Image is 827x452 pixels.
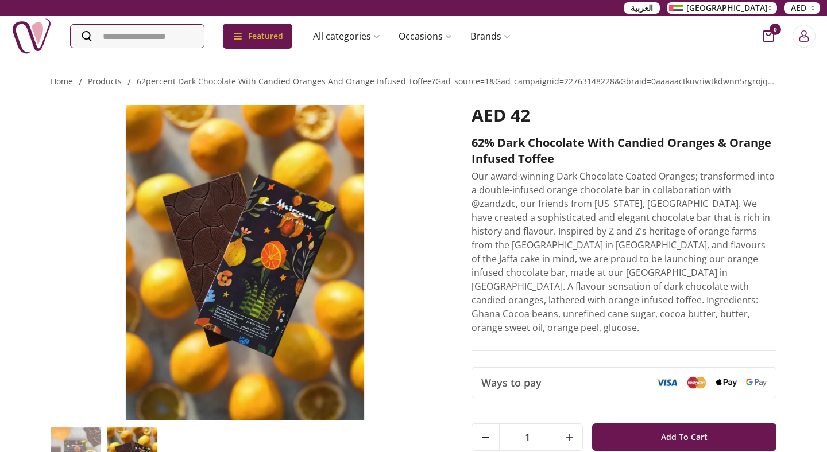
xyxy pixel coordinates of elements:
button: [GEOGRAPHIC_DATA] [667,2,777,14]
img: Visa [656,379,677,387]
span: [GEOGRAPHIC_DATA] [686,2,768,14]
a: All categories [304,25,389,48]
button: AED [784,2,820,14]
span: AED 42 [472,103,530,127]
li: / [127,75,131,89]
img: Nigwa-uae-gifts [11,16,52,56]
span: AED [791,2,806,14]
span: Ways to pay [481,375,542,391]
a: products [88,76,122,87]
li: / [79,75,82,89]
img: Mastercard [686,376,707,388]
a: Brands [461,25,520,48]
p: Our award-winning Dark Chocolate Coated Oranges; transformed into a double-infused orange chocola... [472,169,776,334]
input: Search [71,25,204,48]
button: Login [793,25,816,48]
span: Add To Cart [661,427,708,447]
div: Featured [223,24,292,49]
img: Apple Pay [716,379,737,387]
img: 62% Dark Chocolate With Candied Oranges & Orange Infused Toffee [51,105,439,420]
span: 0 [770,24,781,35]
button: Add To Cart [592,423,776,451]
img: Google Pay [746,379,767,387]
button: cart-button [763,30,774,42]
span: العربية [631,2,653,14]
img: Arabic_dztd3n.png [669,5,683,11]
a: Home [51,76,73,87]
h2: 62% Dark Chocolate With Candied Oranges & Orange Infused Toffee [472,135,776,167]
span: 1 [500,424,555,450]
a: Occasions [389,25,461,48]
